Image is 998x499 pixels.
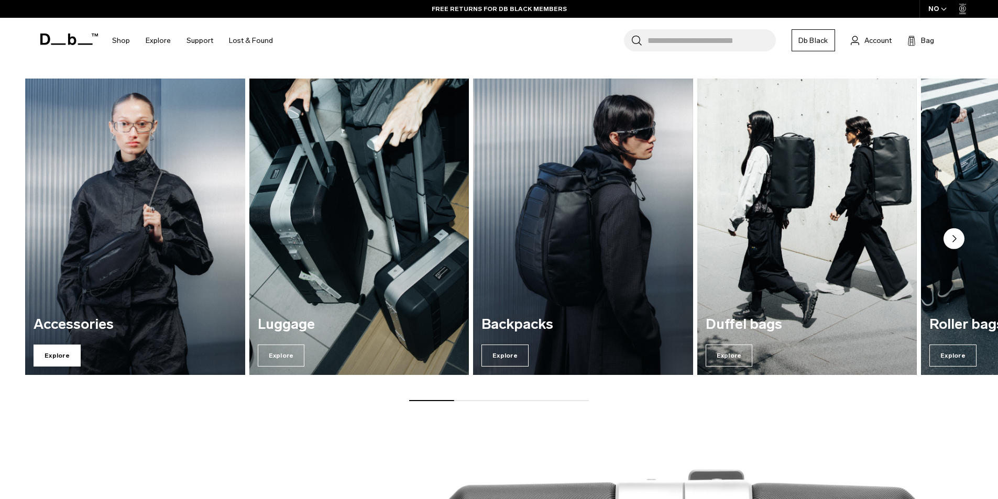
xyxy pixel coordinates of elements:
h3: Luggage [258,317,461,332]
span: Explore [481,345,529,367]
h3: Backpacks [481,317,685,332]
div: 4 / 7 [697,79,917,375]
a: Shop [112,22,130,59]
span: Explore [929,345,977,367]
a: Accessories Explore [25,79,245,375]
a: FREE RETURNS FOR DB BLACK MEMBERS [432,4,567,14]
button: Bag [907,34,934,47]
span: Account [864,35,892,46]
a: Account [851,34,892,47]
a: Db Black [792,29,835,51]
span: Explore [258,345,305,367]
div: 3 / 7 [473,79,693,375]
span: Explore [34,345,81,367]
div: 1 / 7 [25,79,245,375]
h3: Accessories [34,317,237,332]
a: Backpacks Explore [473,79,693,375]
button: Next slide [944,228,964,251]
nav: Main Navigation [104,18,281,63]
a: Explore [146,22,171,59]
h3: Duffel bags [706,317,909,332]
a: Luggage Explore [249,79,469,375]
span: Explore [706,345,753,367]
span: Bag [921,35,934,46]
div: 2 / 7 [249,79,469,375]
a: Lost & Found [229,22,273,59]
a: Duffel bags Explore [697,79,917,375]
a: Support [187,22,213,59]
